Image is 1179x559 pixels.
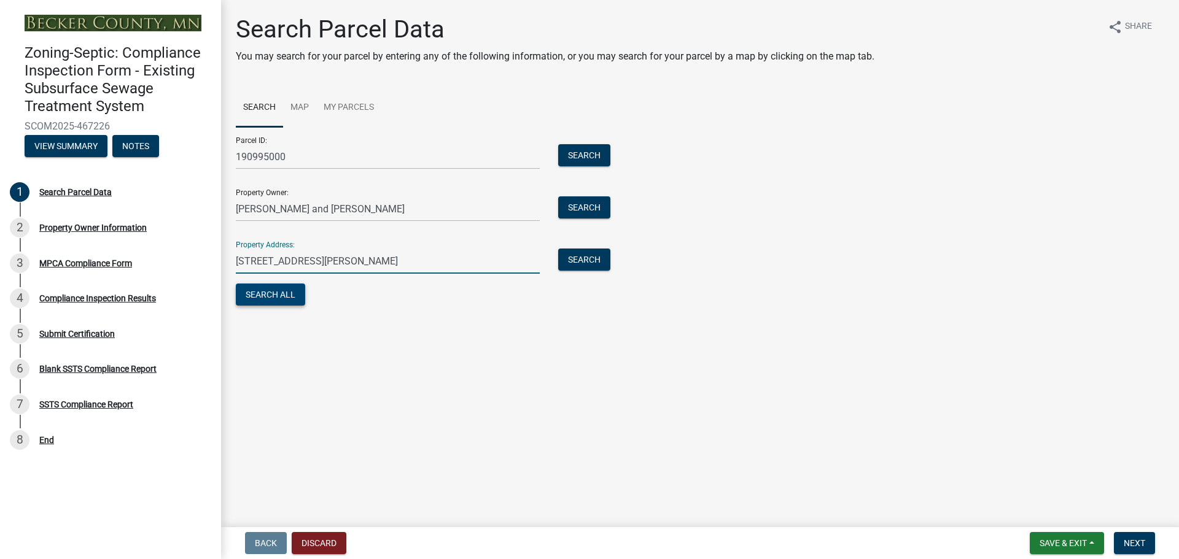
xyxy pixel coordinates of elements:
div: Compliance Inspection Results [39,294,156,303]
img: Becker County, Minnesota [25,15,201,31]
button: Search [558,144,610,166]
p: You may search for your parcel by entering any of the following information, or you may search fo... [236,49,874,64]
h1: Search Parcel Data [236,15,874,44]
i: share [1108,20,1123,34]
a: Search [236,88,283,128]
button: Save & Exit [1030,532,1104,554]
div: End [39,436,54,444]
div: 6 [10,359,29,379]
button: Discard [292,532,346,554]
div: Search Parcel Data [39,188,112,196]
button: View Summary [25,135,107,157]
span: Next [1124,538,1145,548]
button: Search [558,249,610,271]
button: Back [245,532,287,554]
button: Notes [112,135,159,157]
div: 7 [10,395,29,414]
span: Save & Exit [1040,538,1087,548]
div: SSTS Compliance Report [39,400,133,409]
button: shareShare [1098,15,1162,39]
button: Search All [236,283,305,306]
wm-modal-confirm: Notes [112,142,159,152]
div: Property Owner Information [39,223,147,232]
span: Share [1125,20,1152,34]
wm-modal-confirm: Summary [25,142,107,152]
div: Blank SSTS Compliance Report [39,364,157,373]
span: SCOM2025-467226 [25,120,196,132]
div: MPCA Compliance Form [39,259,132,268]
a: My Parcels [316,88,381,128]
button: Next [1114,532,1155,554]
div: 8 [10,430,29,450]
div: 5 [10,324,29,344]
button: Search [558,196,610,218]
div: 4 [10,288,29,308]
a: Map [283,88,316,128]
h4: Zoning-Septic: Compliance Inspection Form - Existing Subsurface Sewage Treatment System [25,44,211,115]
div: 2 [10,218,29,237]
div: 1 [10,182,29,202]
div: 3 [10,253,29,273]
div: Submit Certification [39,330,115,338]
span: Back [255,538,277,548]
